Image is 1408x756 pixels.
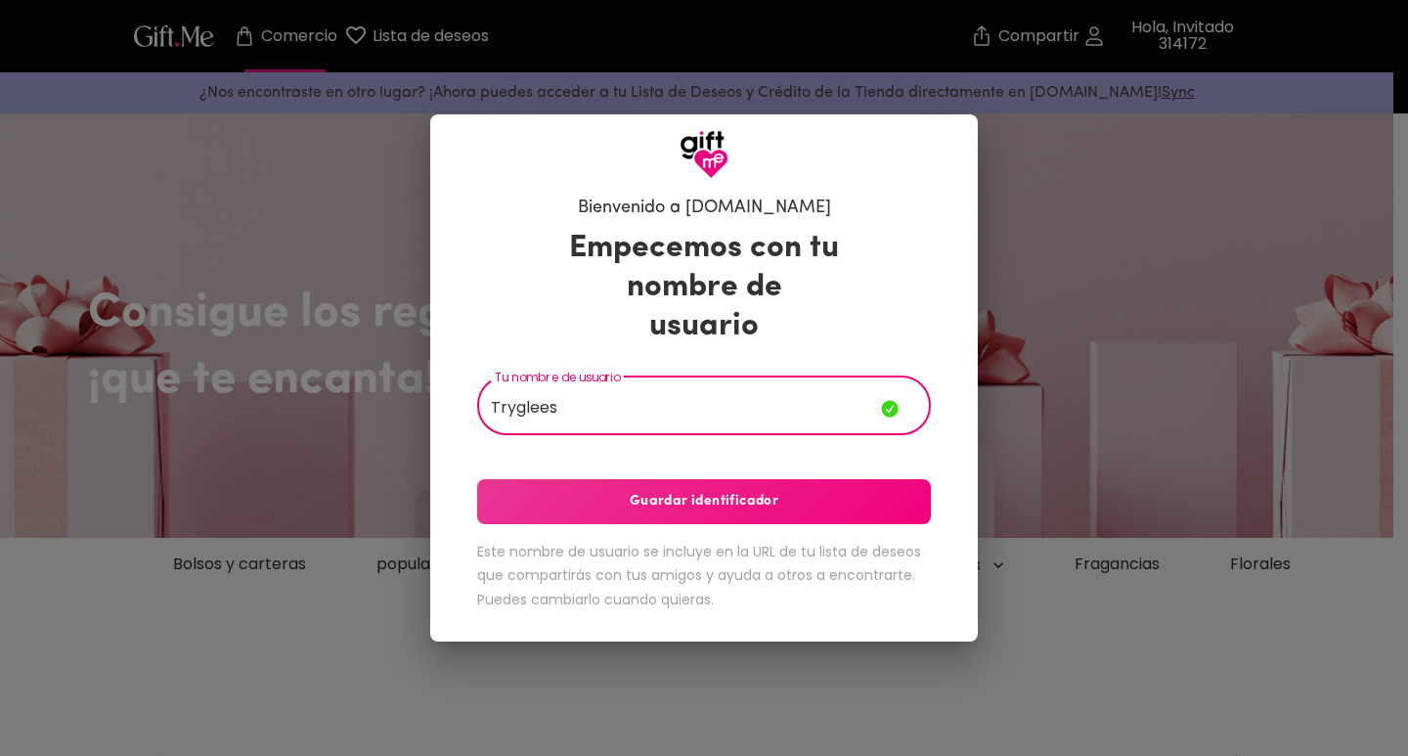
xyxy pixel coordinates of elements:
[630,494,778,509] font: Guardar identificador
[578,200,831,217] font: Bienvenido a [DOMAIN_NAME]
[477,479,931,524] button: Guardar identificador
[477,542,921,609] font: Este nombre de usuario se incluye en la URL de tu lista de deseos que compartirás con tus amigos ...
[680,130,728,179] img: Logotipo de GiftMe
[477,380,881,435] input: Tu nombre de usuario
[569,233,839,342] font: Empecemos con tu nombre de usuario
